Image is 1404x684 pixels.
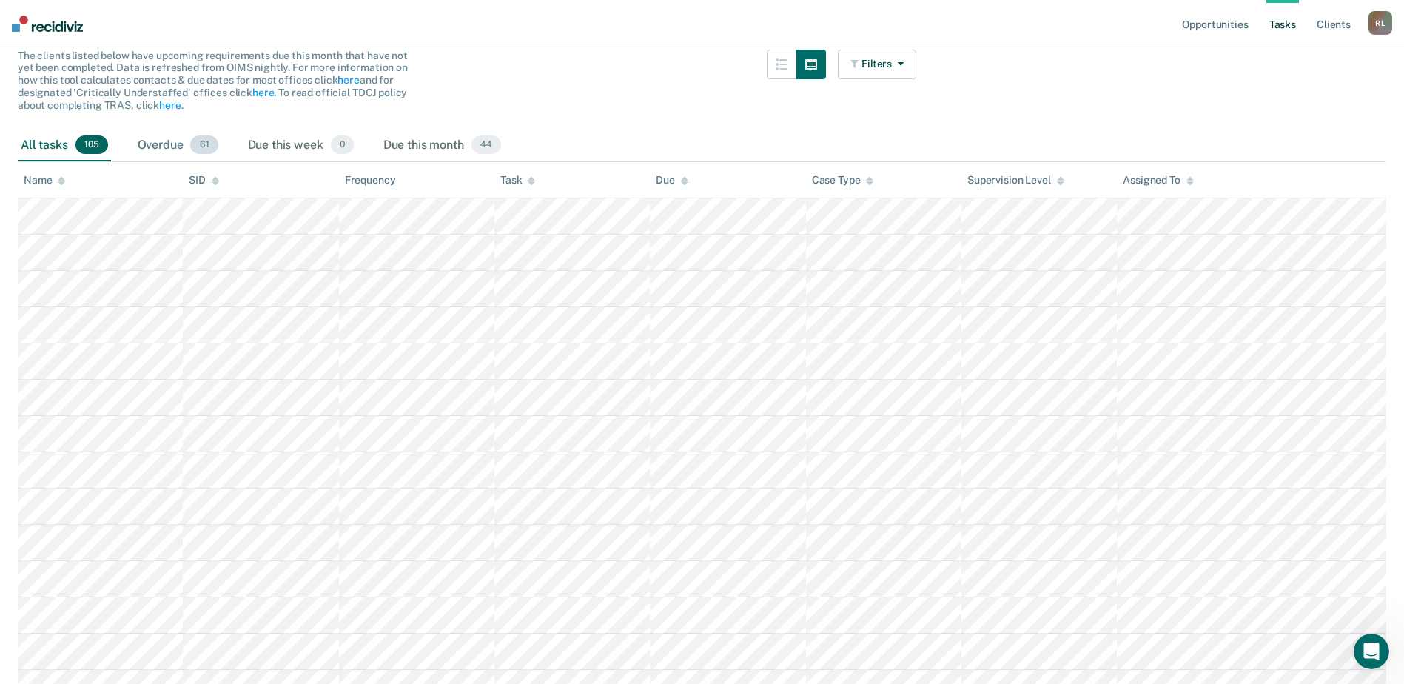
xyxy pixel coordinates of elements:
[12,16,83,32] img: Recidiviz
[471,135,501,155] span: 44
[1123,174,1193,187] div: Assigned To
[656,174,688,187] div: Due
[24,174,65,187] div: Name
[252,87,274,98] a: here
[189,174,219,187] div: SID
[500,174,535,187] div: Task
[18,130,111,162] div: All tasks105
[18,50,408,111] span: The clients listed below have upcoming requirements due this month that have not yet been complet...
[838,50,916,79] button: Filters
[812,174,874,187] div: Case Type
[337,74,359,86] a: here
[1368,11,1392,35] div: R L
[159,99,181,111] a: here
[345,174,396,187] div: Frequency
[1354,634,1389,669] iframe: Intercom live chat
[245,130,357,162] div: Due this week0
[1368,11,1392,35] button: RL
[75,135,108,155] span: 105
[331,135,354,155] span: 0
[380,130,504,162] div: Due this month44
[967,174,1064,187] div: Supervision Level
[190,135,218,155] span: 61
[135,130,221,162] div: Overdue61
